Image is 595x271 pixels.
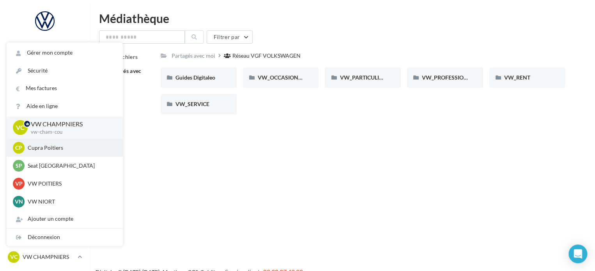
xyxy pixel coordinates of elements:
[172,52,215,60] div: Partagés avec moi
[28,180,113,188] p: VW POITIERS
[106,67,142,82] span: Partagés avec moi
[15,144,22,152] span: CP
[504,74,530,81] span: VW_RENT
[15,198,23,205] span: VN
[175,101,209,107] span: VW_SERVICE
[5,62,85,78] a: Boîte de réception
[568,244,587,263] div: Open Intercom Messenger
[7,44,123,62] a: Gérer mon compte
[15,180,23,188] span: VP
[5,140,85,156] a: Médiathèque
[5,204,85,227] a: Campagnes DataOnDemand
[31,129,110,136] p: vw-cham-cou
[23,253,74,261] p: VW CHAMPNIERS
[7,210,123,228] div: Ajouter un compte
[5,81,85,98] a: Visibilité en ligne
[340,74,388,81] span: VW_PARTICULIERS
[28,144,113,152] p: Cupra Poitiers
[7,80,123,97] a: Mes factures
[7,228,123,246] div: Déconnexion
[5,179,85,202] a: PLV et print personnalisable
[7,62,123,80] a: Sécurité
[16,162,22,170] span: SP
[175,74,215,81] span: Guides Digitaleo
[5,120,85,137] a: Contacts
[5,101,85,117] a: Campagnes
[258,74,334,81] span: VW_OCCASIONS_GARANTIES
[16,123,25,132] span: VC
[207,30,253,44] button: Filtrer par
[232,52,301,60] div: Réseau VGF VOLKSWAGEN
[99,12,586,24] div: Médiathèque
[28,162,113,170] p: Seat [GEOGRAPHIC_DATA]
[31,120,110,129] p: VW CHAMPNIERS
[6,250,83,264] a: VC VW CHAMPNIERS
[5,42,85,58] a: Opérations
[10,253,18,261] span: VC
[5,159,85,175] a: Calendrier
[7,97,123,115] a: Aide en ligne
[422,74,481,81] span: VW_PROFESSIONNELS
[28,198,113,205] p: VW NIORT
